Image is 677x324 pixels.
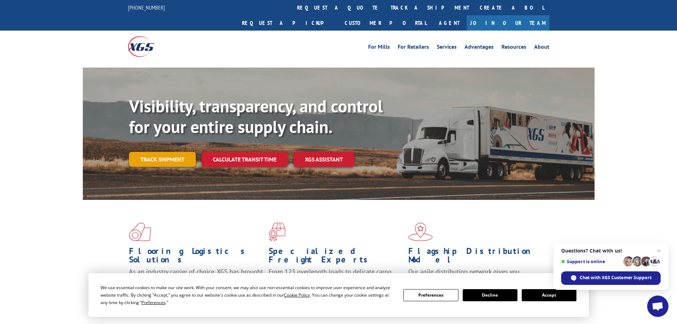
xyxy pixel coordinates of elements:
span: Our agile distribution network gives you nationwide inventory management on demand. [408,267,539,284]
a: Join Our Team [467,15,549,31]
button: Decline [463,289,517,301]
a: For Retailers [398,44,429,52]
span: Close chat [655,246,663,255]
span: Chat with XGS Customer Support [580,275,651,281]
span: Questions? Chat with us! [561,248,661,254]
img: xgs-icon-focused-on-flooring-red [269,223,285,241]
a: Request a pickup [237,15,339,31]
a: Services [437,44,457,52]
a: XGS ASSISTANT [294,152,354,167]
a: Track shipment [129,152,196,167]
div: Cookie Consent Prompt [88,273,589,317]
a: [PHONE_NUMBER] [128,4,165,11]
span: Cookie Policy [284,292,310,298]
span: Preferences [141,299,166,306]
button: Accept [522,289,576,301]
a: Advantages [464,44,494,52]
button: Preferences [403,289,458,301]
a: Agent [432,15,467,31]
a: Calculate transit time [202,152,288,167]
div: Open chat [647,296,668,317]
a: About [534,44,549,52]
span: As an industry carrier of choice, XGS has brought innovation and dedication to flooring logistics... [129,267,263,293]
h1: Specialized Freight Experts [269,247,403,267]
p: From 123 overlength loads to delicate cargo, our experienced staff knows the best way to move you... [269,267,403,299]
img: xgs-icon-flagship-distribution-model-red [408,223,433,241]
span: Support is online [561,259,621,264]
a: Customer Portal [339,15,432,31]
h1: Flagship Distribution Model [408,247,543,267]
h1: Flooring Logistics Solutions [129,247,263,267]
div: We use essential cookies to make our site work. With your consent, we may also use non-essential ... [101,284,395,306]
div: Chat with XGS Customer Support [561,271,661,285]
img: xgs-icon-total-supply-chain-intelligence-red [129,223,151,241]
a: For Mills [368,44,390,52]
b: Visibility, transparency, and control for your entire supply chain. [129,95,383,138]
a: Resources [501,44,526,52]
